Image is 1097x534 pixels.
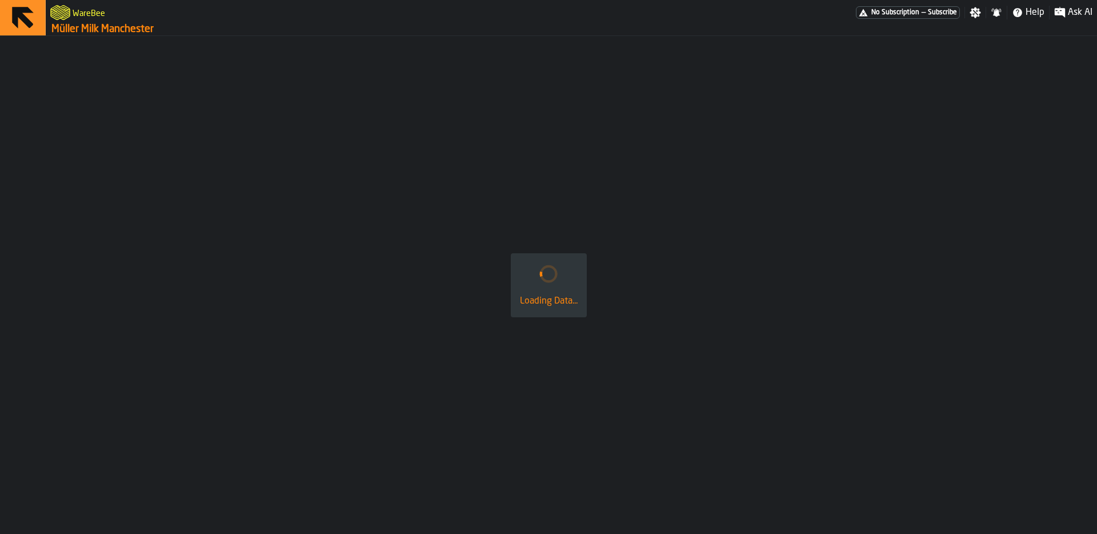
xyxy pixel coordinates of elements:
h2: Sub Title [73,7,105,18]
span: Ask AI [1068,6,1092,19]
div: Loading Data... [520,294,578,308]
span: No Subscription [871,9,919,17]
label: button-toggle-Help [1007,6,1049,19]
a: link-to-/wh/i/b09612b5-e9f1-4a3a-b0a4-784729d61419/simulations [51,23,154,35]
label: button-toggle-Settings [965,7,986,18]
a: link-to-/wh/i/b09612b5-e9f1-4a3a-b0a4-784729d61419/pricing/ [856,6,960,19]
label: button-toggle-Notifications [986,7,1007,18]
span: Help [1026,6,1044,19]
div: Menu Subscription [856,6,960,19]
span: Subscribe [928,9,957,17]
label: button-toggle-Ask AI [1050,6,1097,19]
a: logo-header [50,2,70,23]
nav: Breadcrumb [50,23,571,35]
span: — [922,9,926,17]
